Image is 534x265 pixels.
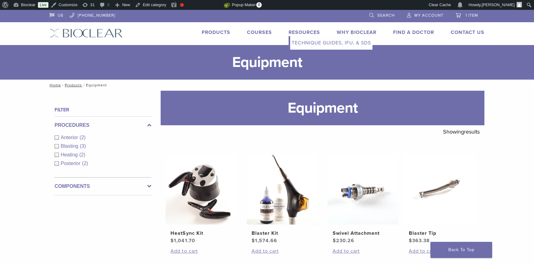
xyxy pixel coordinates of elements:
a: Why Bioclear [337,29,376,35]
span: Posterior [61,161,82,166]
p: Showing results [443,125,480,138]
span: $ [332,238,336,244]
img: Blaster Tip [404,154,475,225]
img: Bioclear [50,29,123,38]
bdi: 1,574.66 [252,238,277,244]
span: (2) [82,161,88,166]
a: Add to cart: “Blaster Tip” [409,247,470,255]
img: Swivel Attachment [327,154,398,225]
span: (3) [80,143,86,149]
a: [PHONE_NUMBER] [70,10,115,19]
span: [PERSON_NAME] [482,2,515,7]
span: (2) [79,152,85,157]
a: Products [202,29,230,35]
img: Views over 48 hours. Click for more Jetpack Stats. [189,2,224,9]
a: Add to cart: “HeatSync Kit” [170,247,232,255]
span: / [61,84,65,87]
a: Search [369,10,395,19]
a: Resources [289,29,320,35]
img: HeatSync Kit [166,154,236,225]
a: HeatSync KitHeatSync Kit $1,041.70 [165,154,237,244]
bdi: 363.38 [409,238,430,244]
span: Blasting [61,143,80,149]
a: My Account [407,10,443,19]
span: 0 [256,2,262,8]
span: Heating [61,152,79,157]
bdi: 1,041.70 [170,238,195,244]
a: Products [65,83,82,87]
span: $ [252,238,255,244]
img: Blaster Kit [247,154,318,225]
h2: HeatSync Kit [170,230,232,237]
span: 1 item [466,13,478,18]
h1: Equipment [161,91,484,125]
nav: Equipment [45,80,489,91]
a: Swivel AttachmentSwivel Attachment $230.26 [327,154,399,244]
a: Blaster TipBlaster Tip $363.38 [404,154,475,244]
span: $ [409,238,412,244]
span: $ [170,238,174,244]
a: Courses [247,29,272,35]
span: / [82,84,86,87]
span: Search [377,13,395,18]
a: 1 item [456,10,478,19]
label: Components [55,183,151,190]
h2: Swivel Attachment [332,230,393,237]
a: Technique Guides, IFU, & SDS [290,36,372,50]
h4: Filter [55,106,151,114]
span: My Account [414,13,443,18]
a: Add to cart: “Swivel Attachment” [332,247,393,255]
label: Procedures [55,122,151,129]
a: Find A Doctor [393,29,434,35]
a: Live [38,2,48,8]
span: (2) [80,135,86,140]
a: Home [47,83,61,87]
a: Blaster KitBlaster Kit $1,574.66 [246,154,318,244]
a: Back To Top [430,242,492,258]
h2: Blaster Tip [409,230,470,237]
a: Add to cart: “Blaster Kit” [252,247,313,255]
bdi: 230.26 [332,238,354,244]
a: US [50,10,64,19]
a: Contact Us [451,29,484,35]
div: Focus keyphrase not set [180,3,184,7]
h2: Blaster Kit [252,230,313,237]
span: Anterior [61,135,80,140]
